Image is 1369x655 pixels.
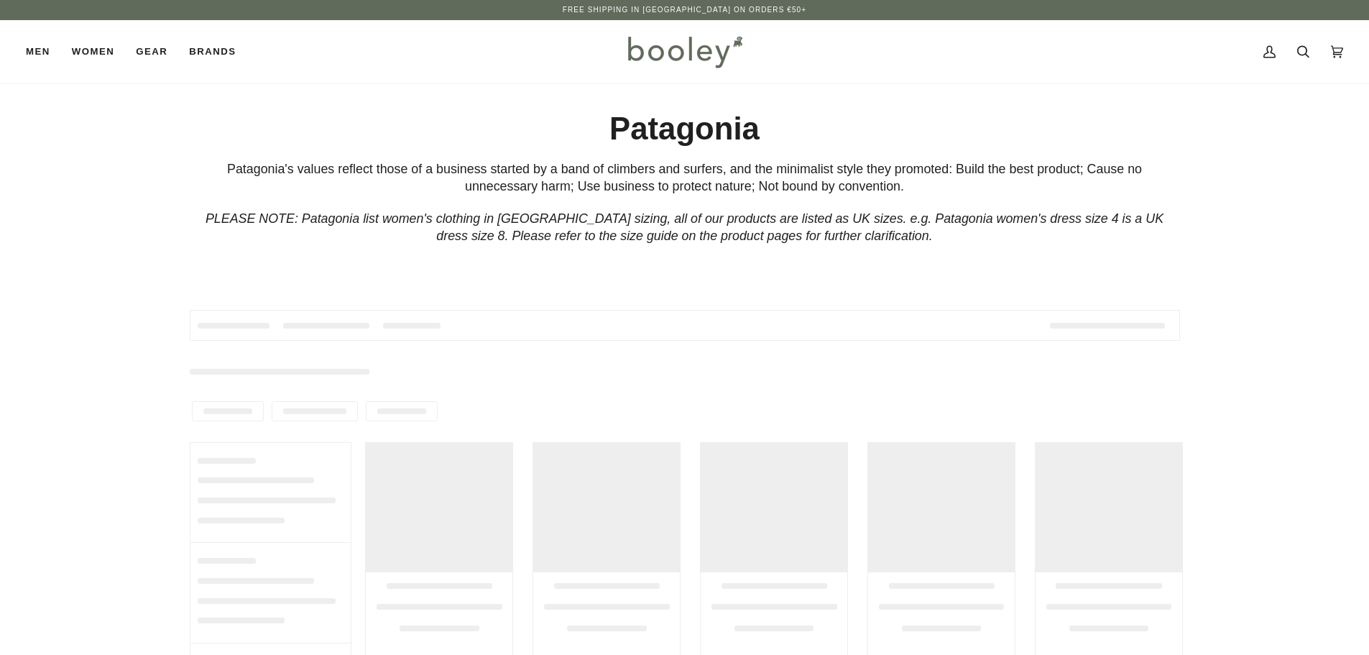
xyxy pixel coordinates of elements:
[26,45,50,59] span: Men
[61,20,125,83] a: Women
[72,45,114,59] span: Women
[622,31,747,73] img: Booley
[189,45,236,59] span: Brands
[136,45,167,59] span: Gear
[178,20,246,83] a: Brands
[206,211,1163,244] em: PLEASE NOTE: Patagonia list women's clothing in [GEOGRAPHIC_DATA] sizing, all of our products are...
[26,20,61,83] a: Men
[125,20,178,83] a: Gear
[190,109,1180,149] h1: Patagonia
[563,4,806,16] p: Free Shipping in [GEOGRAPHIC_DATA] on Orders €50+
[190,160,1180,196] div: Patagonia's values reflect those of a business started by a band of climbers and surfers, and the...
